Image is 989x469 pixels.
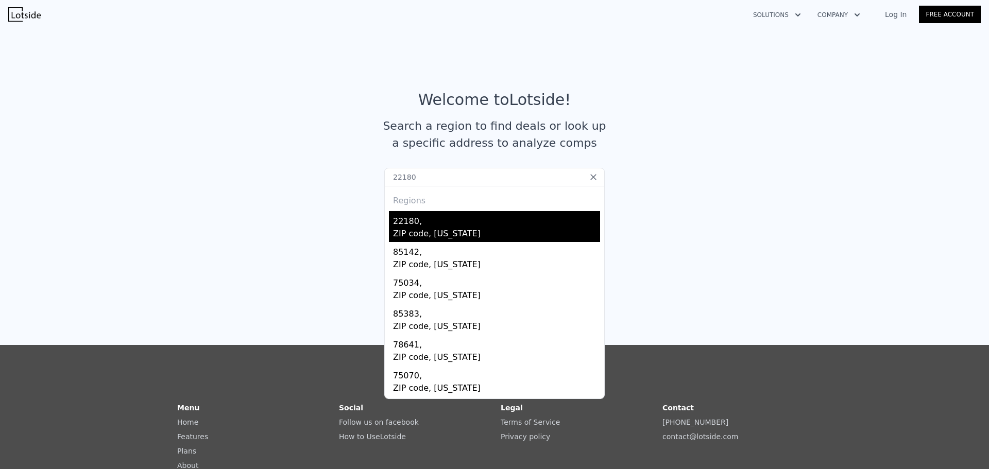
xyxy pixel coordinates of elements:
[393,273,600,289] div: 75034,
[393,211,600,228] div: 22180,
[8,7,41,22] img: Lotside
[873,9,919,20] a: Log In
[501,404,523,412] strong: Legal
[501,418,560,426] a: Terms of Service
[809,6,868,24] button: Company
[393,289,600,304] div: ZIP code, [US_STATE]
[384,168,605,186] input: Search an address or region...
[393,242,600,258] div: 85142,
[393,351,600,366] div: ZIP code, [US_STATE]
[339,432,406,441] a: How to UseLotside
[418,91,571,109] div: Welcome to Lotside !
[501,432,550,441] a: Privacy policy
[393,366,600,382] div: 75070,
[393,320,600,335] div: ZIP code, [US_STATE]
[393,382,600,396] div: ZIP code, [US_STATE]
[745,6,809,24] button: Solutions
[393,258,600,273] div: ZIP code, [US_STATE]
[379,117,610,151] div: Search a region to find deals or look up a specific address to analyze comps
[393,228,600,242] div: ZIP code, [US_STATE]
[177,432,208,441] a: Features
[919,6,981,23] a: Free Account
[662,418,728,426] a: [PHONE_NUMBER]
[662,404,694,412] strong: Contact
[177,418,198,426] a: Home
[393,396,600,413] div: 85326,
[393,335,600,351] div: 78641,
[389,186,600,211] div: Regions
[339,418,419,426] a: Follow us on facebook
[177,404,199,412] strong: Menu
[662,432,738,441] a: contact@lotside.com
[177,447,196,455] a: Plans
[339,404,363,412] strong: Social
[393,304,600,320] div: 85383,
